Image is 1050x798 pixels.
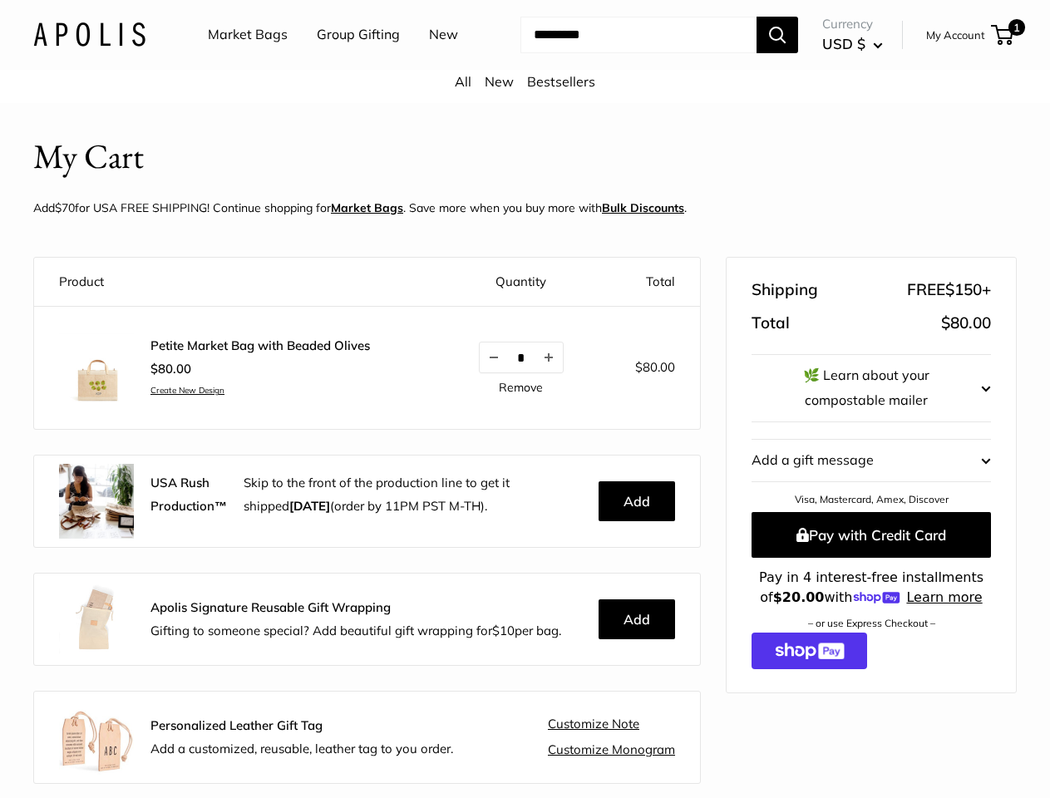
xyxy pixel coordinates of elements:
iframe: PayPal-paypal [871,633,996,669]
a: Remove [499,382,543,393]
strong: Personalized Leather Gift Tag [150,717,323,733]
button: Decrease quantity by 1 [480,342,508,372]
a: New [485,73,514,90]
button: Increase quantity by 1 [535,342,563,372]
a: Create New Design [150,385,370,396]
strong: USA Rush Production™ [150,475,227,514]
span: $150 [945,279,982,299]
b: [DATE] [289,498,330,514]
button: Pay with Credit Card [752,512,991,558]
span: $10 [492,623,515,638]
button: USD $ [822,31,883,57]
span: FREE + [907,275,991,305]
strong: Apolis Signature Reusable Gift Wrapping [150,599,391,615]
img: Apolis [33,22,145,47]
button: Search [757,17,798,53]
button: 🌿 Learn about your compostable mailer [752,355,991,421]
h1: My Cart [33,132,144,181]
span: $80.00 [150,361,191,377]
span: USD $ [822,35,865,52]
span: Currency [822,12,883,36]
a: Bestsellers [527,73,595,90]
span: 1 [1008,19,1025,36]
input: Quantity [508,351,535,365]
a: Customize Note [548,717,639,731]
span: Add a customized, reusable, leather tag to you order. [150,741,453,756]
u: Bulk Discounts [602,200,684,215]
img: rush.jpg [59,464,134,539]
th: Product [34,258,445,307]
a: My Account [926,25,985,45]
button: Add a gift message [752,440,991,481]
a: All [455,73,471,90]
button: Add [599,599,675,639]
span: $80.00 [635,359,675,375]
a: New [429,22,458,47]
span: Gifting to someone special? Add beautiful gift wrapping for per bag. [150,623,561,638]
iframe: Sign Up via Text for Offers [13,735,178,785]
p: Skip to the front of the production line to get it shipped (order by 11PM PST M-TH). [244,471,586,518]
img: Apolis_GiftWrapping_5_90x_2x.jpg [59,582,134,657]
a: Customize Monogram [548,742,675,757]
button: Add [599,481,675,521]
a: Market Bags [208,22,288,47]
a: Petite Market Bag with Beaded Olives [150,337,370,354]
img: Apolis_Leather-Gift-Tag_Group_180x.jpg [59,700,134,775]
a: Visa, Mastercard, Amex, Discover [795,493,949,505]
input: Search... [520,17,757,53]
span: $80.00 [941,313,991,332]
a: 1 [993,25,1013,45]
a: Group Gifting [317,22,400,47]
span: $70 [55,200,75,215]
p: Add for USA FREE SHIPPING! Continue shopping for . Save more when you buy more with . [33,197,687,219]
a: – or use Express Checkout – [808,617,935,629]
th: Total [598,258,700,307]
span: Shipping [752,275,818,305]
th: Quantity [445,258,598,307]
a: Market Bags [331,200,403,215]
span: Total [752,308,790,338]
